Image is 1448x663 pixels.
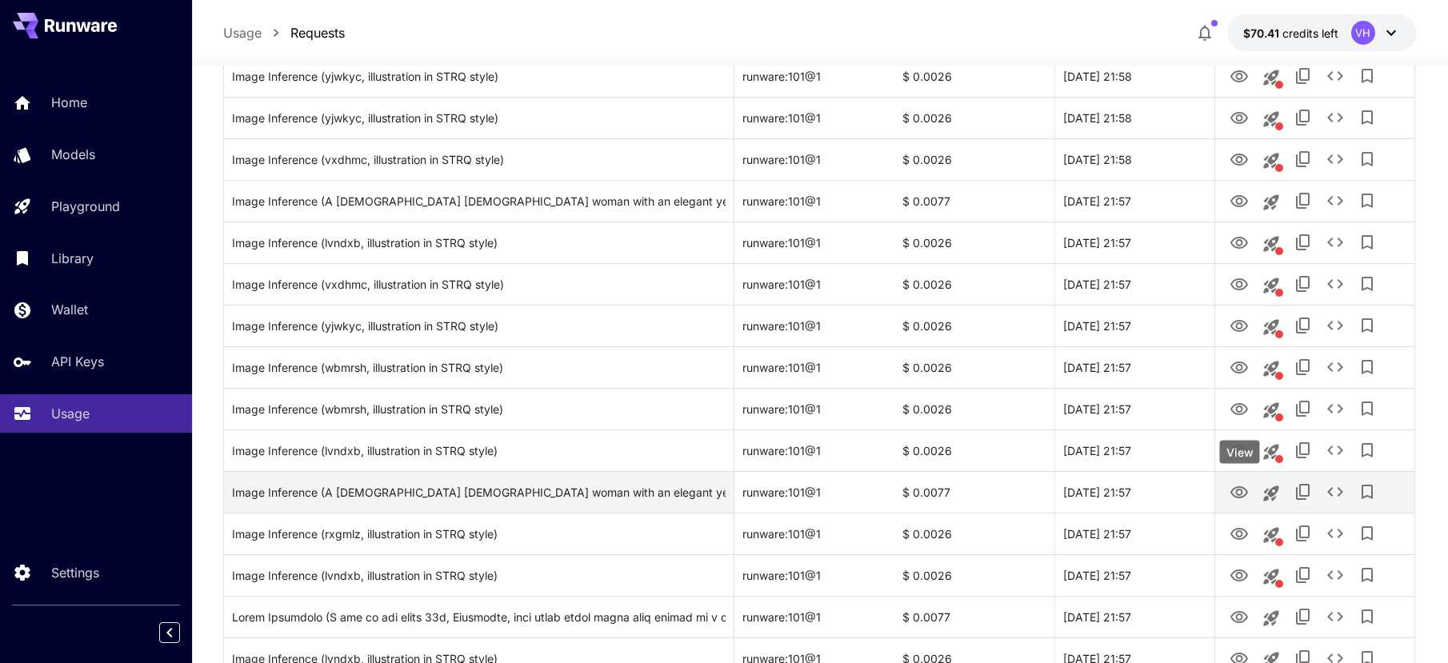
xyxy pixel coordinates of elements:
div: 21 Sep, 2025 21:57 [1054,554,1214,596]
button: Copy TaskUUID [1287,185,1319,217]
div: Click to copy prompt [232,472,726,513]
div: $ 0.0026 [894,55,1054,97]
div: runware:101@1 [734,513,894,554]
button: View [1223,600,1255,633]
button: Copy TaskUUID [1287,226,1319,258]
div: 21 Sep, 2025 21:57 [1054,346,1214,388]
div: 21 Sep, 2025 21:57 [1054,388,1214,429]
div: $ 0.0026 [894,138,1054,180]
button: Copy TaskUUID [1287,559,1319,591]
button: See details [1319,143,1351,175]
button: Add to library [1351,226,1383,258]
div: runware:101@1 [734,263,894,305]
button: View [1223,142,1255,175]
button: Copy TaskUUID [1287,60,1319,92]
button: Add to library [1351,393,1383,425]
div: $ 0.0026 [894,97,1054,138]
button: See details [1319,310,1351,341]
button: Copy TaskUUID [1287,143,1319,175]
button: View [1223,433,1255,466]
div: 21 Sep, 2025 21:57 [1054,180,1214,222]
button: Launch in playground [1255,602,1287,634]
div: $ 0.0026 [894,305,1054,346]
div: $ 0.0026 [894,429,1054,471]
div: $ 0.0026 [894,346,1054,388]
button: Add to library [1351,351,1383,383]
div: Click to copy prompt [232,389,726,429]
button: Copy TaskUUID [1287,601,1319,633]
button: View [1223,59,1255,92]
button: Copy TaskUUID [1287,102,1319,134]
button: View [1223,101,1255,134]
button: See details [1319,351,1351,383]
div: Click to copy prompt [232,597,726,637]
div: runware:101@1 [734,346,894,388]
button: This request includes a reference image. Clicking this will load all other parameters, but for pr... [1255,145,1287,177]
div: runware:101@1 [734,305,894,346]
button: Add to library [1351,143,1383,175]
div: Click to copy prompt [232,56,726,97]
button: See details [1319,393,1351,425]
div: $70.4059 [1243,25,1338,42]
div: 21 Sep, 2025 21:57 [1054,429,1214,471]
div: $ 0.0026 [894,554,1054,596]
button: Copy TaskUUID [1287,268,1319,300]
div: runware:101@1 [734,388,894,429]
div: View [1220,441,1260,464]
div: 21 Sep, 2025 21:57 [1054,471,1214,513]
button: This request includes a reference image. Clicking this will load all other parameters, but for pr... [1255,519,1287,551]
div: Click to copy prompt [232,513,726,554]
div: 21 Sep, 2025 21:57 [1054,305,1214,346]
p: Wallet [51,300,88,319]
button: See details [1319,601,1351,633]
div: runware:101@1 [734,97,894,138]
button: This request includes a reference image. Clicking this will load all other parameters, but for pr... [1255,353,1287,385]
button: Copy TaskUUID [1287,310,1319,341]
button: See details [1319,102,1351,134]
div: Click to copy prompt [232,139,726,180]
button: View [1223,475,1255,508]
button: This request includes a reference image. Clicking this will load all other parameters, but for pr... [1255,311,1287,343]
div: $ 0.0077 [894,180,1054,222]
button: Add to library [1351,185,1383,217]
p: Home [51,93,87,112]
button: This request includes a reference image. Clicking this will load all other parameters, but for pr... [1255,436,1287,468]
div: Click to copy prompt [232,347,726,388]
button: Add to library [1351,601,1383,633]
button: This request includes a reference image. Clicking this will load all other parameters, but for pr... [1255,561,1287,593]
div: Click to copy prompt [232,264,726,305]
div: Click to copy prompt [232,555,726,596]
div: Click to copy prompt [232,98,726,138]
div: 21 Sep, 2025 21:57 [1054,513,1214,554]
button: View [1223,350,1255,383]
div: 21 Sep, 2025 21:57 [1054,596,1214,637]
p: Usage [51,404,90,423]
div: Collapse sidebar [171,618,192,647]
div: Click to copy prompt [232,306,726,346]
button: Copy TaskUUID [1287,517,1319,549]
div: runware:101@1 [734,429,894,471]
div: Click to copy prompt [232,222,726,263]
div: $ 0.0026 [894,388,1054,429]
button: $70.4059VH [1227,14,1417,51]
button: See details [1319,559,1351,591]
div: $ 0.0077 [894,471,1054,513]
button: Add to library [1351,559,1383,591]
div: runware:101@1 [734,471,894,513]
button: View [1223,558,1255,591]
div: $ 0.0026 [894,222,1054,263]
button: Copy TaskUUID [1287,434,1319,466]
div: 21 Sep, 2025 21:58 [1054,97,1214,138]
button: Add to library [1351,476,1383,508]
p: Library [51,249,94,268]
div: 21 Sep, 2025 21:57 [1054,263,1214,305]
p: Playground [51,197,120,216]
button: Add to library [1351,310,1383,341]
button: Copy TaskUUID [1287,393,1319,425]
a: Usage [223,23,262,42]
div: 21 Sep, 2025 21:58 [1054,138,1214,180]
button: Launch in playground [1255,477,1287,509]
button: View [1223,392,1255,425]
button: Add to library [1351,434,1383,466]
